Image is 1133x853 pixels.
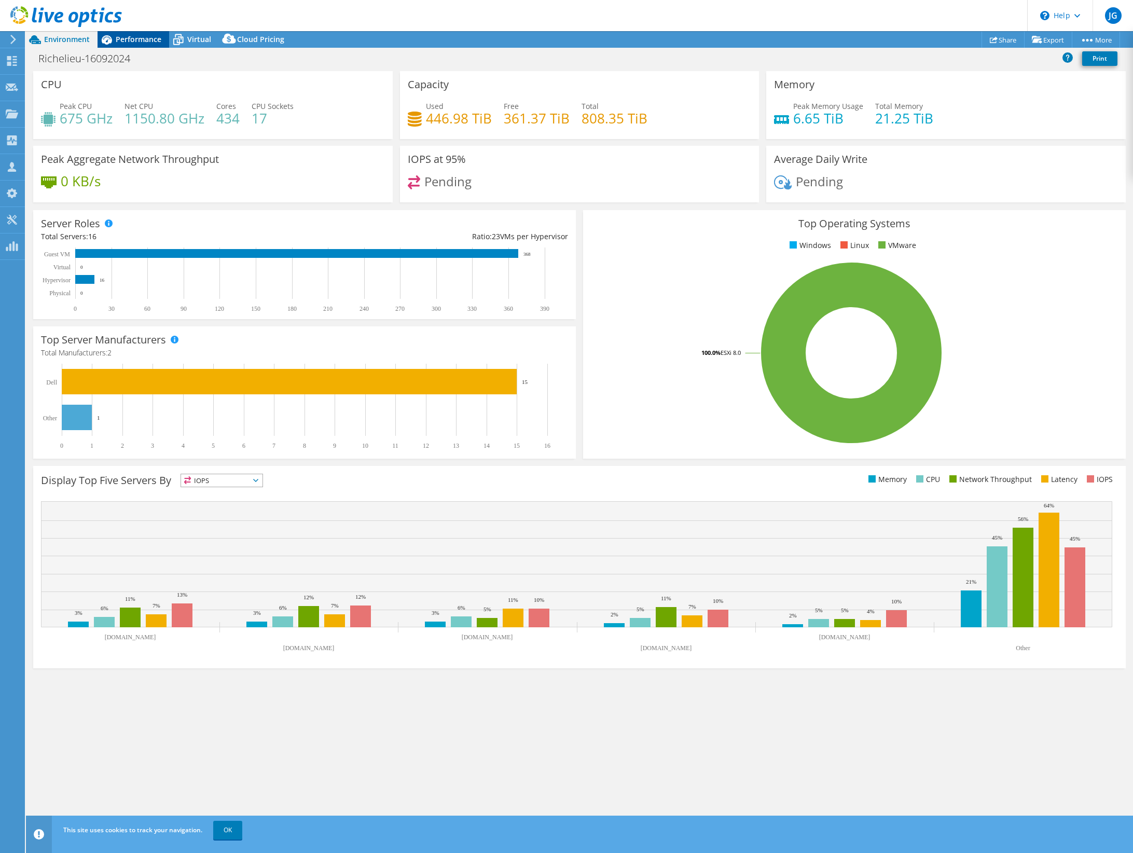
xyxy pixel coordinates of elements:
h3: Top Operating Systems [591,218,1118,229]
span: 2 [107,348,112,357]
text: 240 [360,305,369,312]
text: 13% [177,591,187,598]
text: 2 [121,442,124,449]
span: Used [426,101,444,111]
h3: Top Server Manufacturers [41,334,166,346]
h4: 0 KB/s [61,175,101,187]
text: 210 [323,305,333,312]
text: [DOMAIN_NAME] [283,644,335,652]
text: 5 [212,442,215,449]
text: 15 [522,379,528,385]
text: 180 [287,305,297,312]
text: 13 [453,442,459,449]
text: 7 [272,442,275,449]
h3: Average Daily Write [774,154,867,165]
span: 16 [88,231,96,241]
text: 12% [355,594,366,600]
text: [DOMAIN_NAME] [462,634,513,641]
text: 12% [303,594,314,600]
h4: 1150.80 GHz [125,113,204,124]
text: 64% [1044,502,1054,508]
div: Ratio: VMs per Hypervisor [305,231,568,242]
text: 0 [80,265,83,270]
span: IOPS [181,474,262,487]
text: Physical [49,290,71,297]
span: 23 [492,231,500,241]
span: This site uses cookies to track your navigation. [63,826,202,834]
span: Environment [44,34,90,44]
text: 10% [713,598,723,604]
h3: IOPS at 95% [408,154,466,165]
text: 14 [483,442,490,449]
a: Export [1024,32,1072,48]
text: 45% [992,534,1002,541]
text: 10% [534,597,544,603]
text: 0 [60,442,63,449]
svg: \n [1040,11,1049,20]
text: 1 [90,442,93,449]
text: 8 [303,442,306,449]
text: 120 [215,305,224,312]
text: 6% [458,604,465,611]
li: CPU [914,474,940,485]
h4: 361.37 TiB [504,113,570,124]
h3: Peak Aggregate Network Throughput [41,154,219,165]
li: IOPS [1084,474,1113,485]
text: 7% [688,603,696,610]
text: 368 [523,252,531,257]
tspan: ESXi 8.0 [721,349,741,356]
text: 11% [125,596,135,602]
h4: 808.35 TiB [582,113,647,124]
tspan: 100.0% [701,349,721,356]
text: Virtual [53,264,71,271]
text: 270 [395,305,405,312]
text: 7% [331,602,339,609]
h4: 434 [216,113,240,124]
text: 4 [182,442,185,449]
text: 5% [637,606,644,612]
h3: Capacity [408,79,449,90]
li: Memory [866,474,907,485]
a: OK [213,821,242,840]
text: 90 [181,305,187,312]
h4: 675 GHz [60,113,113,124]
text: Other [43,415,57,422]
span: Cores [216,101,236,111]
text: 0 [80,291,83,296]
text: Hypervisor [43,277,71,284]
text: 2% [789,612,797,618]
text: Other [1016,644,1030,652]
text: 300 [432,305,441,312]
a: Share [982,32,1025,48]
span: Peak CPU [60,101,92,111]
span: Virtual [187,34,211,44]
text: 3% [75,610,82,616]
text: 9 [333,442,336,449]
text: 10% [891,598,902,604]
span: Total [582,101,599,111]
text: [DOMAIN_NAME] [641,644,692,652]
li: Network Throughput [947,474,1032,485]
text: 2% [611,611,618,617]
text: 45% [1070,535,1080,542]
li: Windows [787,240,831,251]
span: Total Memory [875,101,923,111]
span: Net CPU [125,101,153,111]
h4: 17 [252,113,294,124]
text: 16 [544,442,550,449]
text: 3 [151,442,154,449]
text: 15 [514,442,520,449]
text: 6% [101,605,108,611]
text: 11% [508,597,518,603]
text: 150 [251,305,260,312]
text: 4% [867,608,875,614]
text: 5% [483,606,491,612]
text: [DOMAIN_NAME] [105,634,156,641]
text: 7% [153,602,160,609]
h3: Memory [774,79,814,90]
text: 3% [253,610,261,616]
text: 6% [279,604,287,611]
h4: Total Manufacturers: [41,347,568,359]
text: 12 [423,442,429,449]
text: 0 [74,305,77,312]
